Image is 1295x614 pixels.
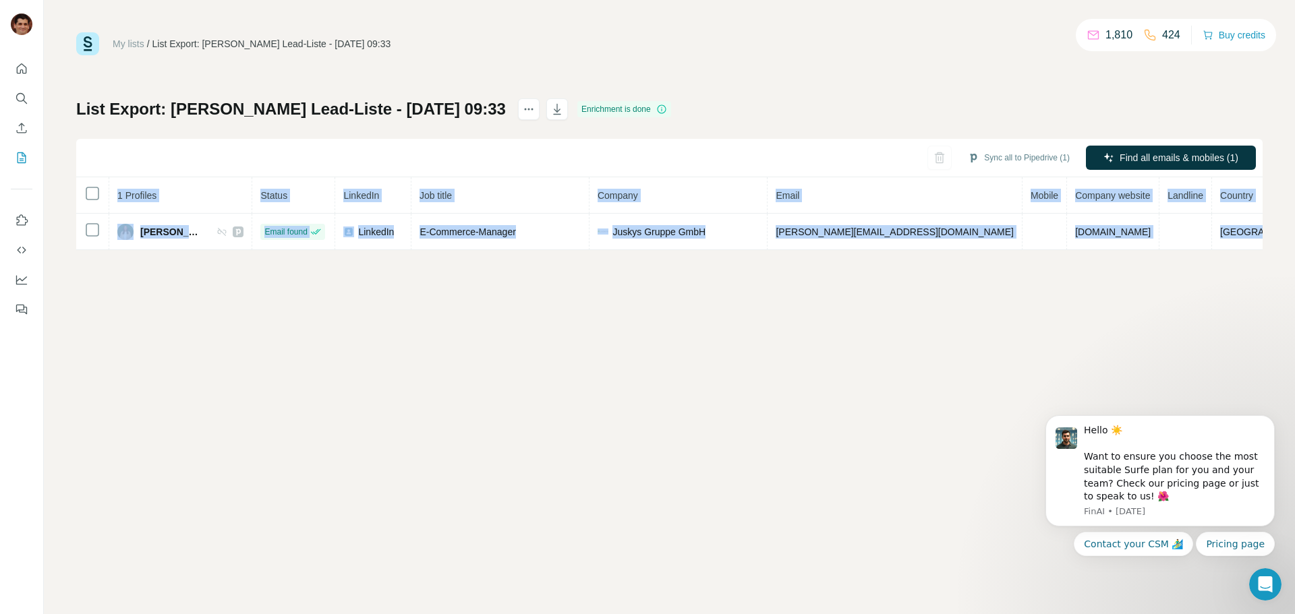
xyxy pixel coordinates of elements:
a: My lists [113,38,144,49]
img: Surfe Logo [76,32,99,55]
div: Enrichment is done [577,101,671,117]
span: Country [1220,190,1253,201]
button: Enrich CSV [11,116,32,140]
span: [DOMAIN_NAME] [1075,226,1151,237]
button: Sync all to Pipedrive (1) [958,148,1079,168]
p: 1,810 [1105,27,1132,43]
span: 1 Profiles [117,190,156,201]
span: [PERSON_NAME][EMAIL_ADDRESS][DOMAIN_NAME] [776,226,1013,237]
span: Mobile [1031,190,1058,201]
li: / [147,37,150,51]
img: LinkedIn logo [343,226,354,237]
button: actions [518,98,540,120]
button: Buy credits [1203,26,1265,44]
span: Company [598,190,638,201]
iframe: Intercom live chat [1249,568,1282,601]
span: Job title [420,190,452,201]
span: LinkedIn [358,225,394,239]
span: [PERSON_NAME] [140,225,203,239]
button: Find all emails & mobiles (1) [1086,146,1256,170]
button: Dashboard [11,268,32,292]
img: Avatar [117,224,134,240]
iframe: Intercom notifications message [1025,371,1295,578]
img: Avatar [11,13,32,35]
span: Status [260,190,287,201]
p: 424 [1162,27,1180,43]
button: Feedback [11,297,32,321]
span: Email found [264,226,307,238]
span: LinkedIn [343,190,379,201]
span: Email [776,190,799,201]
h1: List Export: [PERSON_NAME] Lead-Liste - [DATE] 09:33 [76,98,506,120]
button: My lists [11,146,32,170]
button: Quick start [11,57,32,81]
button: Use Surfe API [11,238,32,262]
span: E-Commerce-Manager [420,226,515,237]
span: Juskys Gruppe GmbH [612,225,706,239]
span: Company website [1075,190,1150,201]
button: Use Surfe on LinkedIn [11,208,32,233]
span: Find all emails & mobiles (1) [1120,151,1238,164]
button: Search [11,86,32,111]
img: company-logo [598,228,608,234]
span: Landline [1168,190,1203,201]
div: List Export: [PERSON_NAME] Lead-Liste - [DATE] 09:33 [152,37,391,51]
